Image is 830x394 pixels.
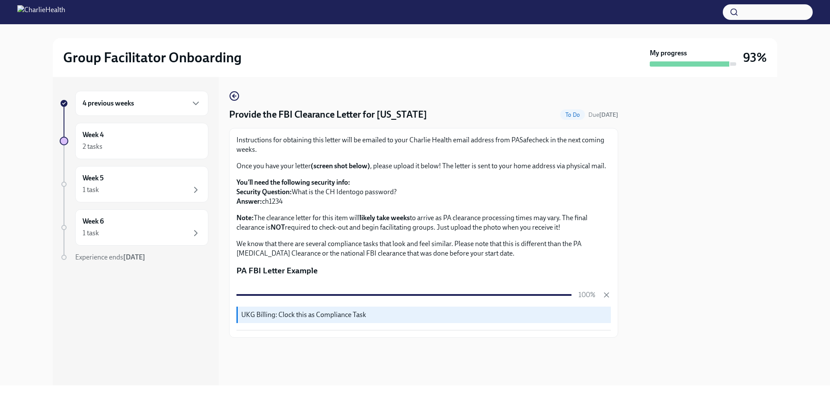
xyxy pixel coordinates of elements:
a: Week 42 tasks [60,123,208,159]
div: 2 tasks [83,142,102,151]
h4: Provide the FBI Clearance Letter for [US_STATE] [229,108,427,121]
img: CharlieHealth [17,5,65,19]
strong: [DATE] [123,253,145,261]
h2: Group Facilitator Onboarding [63,49,242,66]
span: October 21st, 2025 09:00 [588,111,618,119]
strong: Security Question: [236,188,292,196]
strong: Answer: [236,197,262,205]
h6: Week 6 [83,217,104,226]
p: We know that there are several compliance tasks that look and feel similar. Please note that this... [236,239,611,258]
h6: Week 4 [83,130,104,140]
h6: Week 5 [83,173,104,183]
span: Experience ends [75,253,145,261]
p: 100% [578,290,595,300]
p: Instructions for obtaining this letter will be emailed to your Charlie Health email address from ... [236,135,611,154]
p: Once you have your letter , please upload it below! The letter is sent to your home address via p... [236,161,611,171]
div: 1 task [83,228,99,238]
p: What is the CH Identogo password? ch1234 [236,178,611,206]
h6: 4 previous weeks [83,99,134,108]
p: The clearance letter for this item will to arrive as PA clearance processing times may vary. The ... [236,213,611,232]
strong: (screen shot below) [311,162,370,170]
strong: Note: [236,214,254,222]
h3: 93% [743,50,767,65]
strong: likely take weeks [360,214,410,222]
div: 1 task [83,185,99,195]
strong: NOT [271,223,285,231]
p: UKG Billing: Clock this as Compliance Task [241,310,607,320]
a: Week 61 task [60,209,208,246]
a: Week 51 task [60,166,208,202]
button: Cancel [602,291,611,299]
div: 4 previous weeks [75,91,208,116]
strong: You'll need the following security info: [236,178,350,186]
p: PA FBI Letter Example [236,265,611,276]
span: Due [588,111,618,119]
strong: My progress [650,48,687,58]
span: To Do [560,112,585,118]
strong: [DATE] [599,111,618,119]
